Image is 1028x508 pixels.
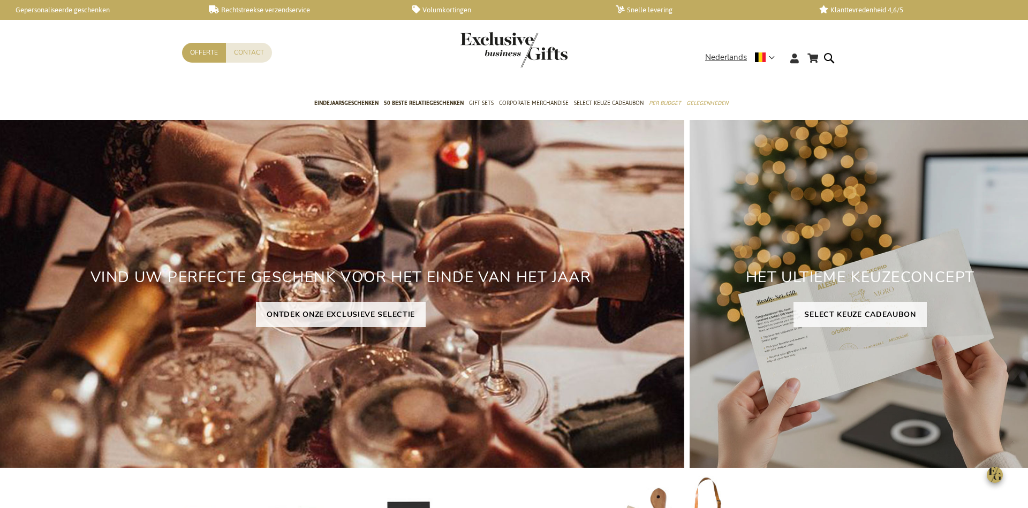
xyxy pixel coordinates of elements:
a: Klanttevredenheid 4,6/5 [819,5,1006,14]
a: Select Keuze Cadeaubon [574,90,644,117]
span: 50 beste relatiegeschenken [384,97,464,109]
a: Gift Sets [469,90,494,117]
a: Contact [226,43,272,63]
span: Eindejaarsgeschenken [314,97,379,109]
span: Nederlands [705,51,747,64]
span: Gift Sets [469,97,494,109]
a: Gelegenheden [686,90,728,117]
a: 50 beste relatiegeschenken [384,90,464,117]
a: Offerte [182,43,226,63]
span: Corporate Merchandise [499,97,569,109]
a: Per Budget [649,90,681,117]
a: SELECT KEUZE CADEAUBON [793,302,926,327]
a: Corporate Merchandise [499,90,569,117]
a: Eindejaarsgeschenken [314,90,379,117]
a: Rechtstreekse verzendservice [209,5,395,14]
a: Volumkortingen [412,5,599,14]
a: ONTDEK ONZE EXCLUSIEVE SELECTIE [256,302,426,327]
img: Exclusive Business gifts logo [460,32,568,67]
a: Gepersonaliseerde geschenken [5,5,192,14]
span: Gelegenheden [686,97,728,109]
span: Select Keuze Cadeaubon [574,97,644,109]
a: Snelle levering [616,5,802,14]
a: store logo [460,32,514,67]
span: Per Budget [649,97,681,109]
